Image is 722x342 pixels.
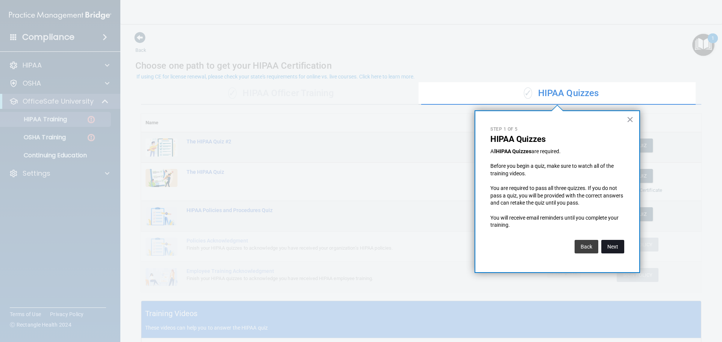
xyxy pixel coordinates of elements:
[490,214,624,229] p: You will receive email reminders until you complete your training.
[524,87,532,99] span: ✓
[592,289,713,319] iframe: Drift Widget Chat Controller
[496,148,531,154] strong: HIPAA Quizzes
[531,148,561,154] span: are required.
[421,82,701,105] div: HIPAA Quizzes
[490,185,624,207] p: You are required to pass all three quizzes. If you do not pass a quiz, you will be provided with ...
[575,240,598,253] button: Back
[490,148,496,154] span: All
[490,126,624,133] p: Step 1 of 5
[490,163,624,177] p: Before you begin a quiz, make sure to watch all of the training videos.
[626,113,634,125] button: Close
[601,240,624,253] button: Next
[490,134,624,144] p: HIPAA Quizzes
